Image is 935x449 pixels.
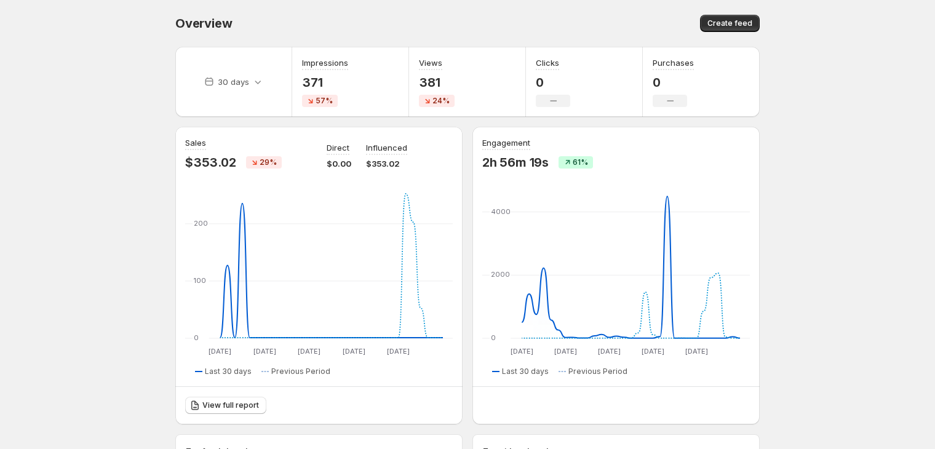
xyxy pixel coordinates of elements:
text: [DATE] [298,347,320,356]
text: [DATE] [642,347,664,356]
span: 29% [260,157,277,167]
h3: Views [419,57,442,69]
p: 381 [419,75,455,90]
p: 371 [302,75,348,90]
text: [DATE] [209,347,231,356]
p: 2h 56m 19s [482,155,549,170]
text: [DATE] [598,347,621,356]
p: $353.02 [366,157,407,170]
text: [DATE] [253,347,276,356]
h3: Sales [185,137,206,149]
span: Overview [175,16,232,31]
span: Create feed [707,18,752,28]
span: View full report [202,400,259,410]
text: [DATE] [685,347,708,356]
text: [DATE] [387,347,410,356]
p: Direct [327,141,349,154]
text: [DATE] [343,347,365,356]
span: Previous Period [568,367,627,376]
text: 4000 [491,207,511,216]
a: View full report [185,397,266,414]
text: 200 [194,219,208,228]
span: Last 30 days [205,367,252,376]
text: 0 [491,333,496,342]
text: 2000 [491,270,510,279]
span: 61% [573,157,588,167]
span: Last 30 days [502,367,549,376]
h3: Purchases [653,57,694,69]
p: 0 [653,75,694,90]
text: [DATE] [554,347,577,356]
p: $0.00 [327,157,351,170]
text: 0 [194,333,199,342]
span: Previous Period [271,367,330,376]
p: 30 days [218,76,249,88]
span: 24% [432,96,450,106]
p: 0 [536,75,570,90]
h3: Clicks [536,57,559,69]
span: 57% [316,96,333,106]
p: Influenced [366,141,407,154]
text: [DATE] [511,347,533,356]
h3: Impressions [302,57,348,69]
button: Create feed [700,15,760,32]
h3: Engagement [482,137,530,149]
text: 100 [194,276,206,285]
p: $353.02 [185,155,236,170]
